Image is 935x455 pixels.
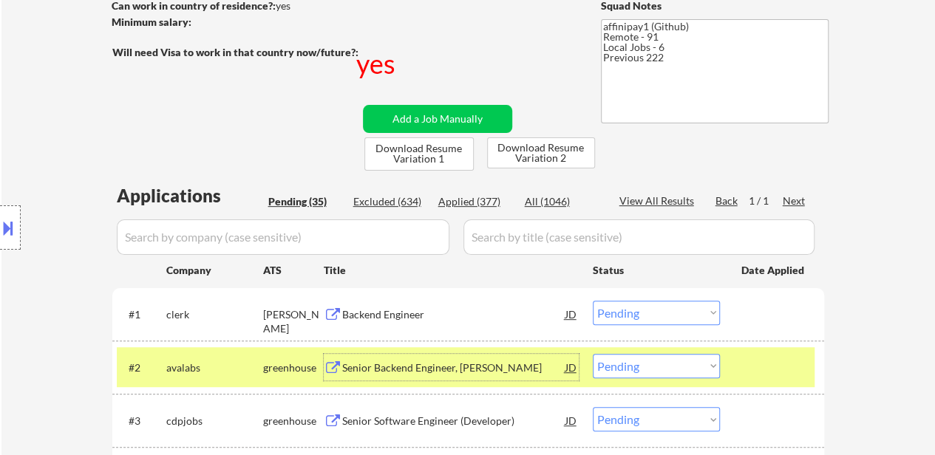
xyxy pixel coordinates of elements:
div: Backend Engineer [342,307,565,322]
div: 1 / 1 [749,194,783,208]
strong: Minimum salary: [112,16,191,28]
input: Search by title (case sensitive) [463,219,815,255]
button: Download Resume Variation 2 [487,137,595,168]
button: Add a Job Manually [363,105,512,133]
div: [PERSON_NAME] [263,307,324,336]
div: Title [324,263,579,278]
div: JD [564,301,579,327]
div: View All Results [619,194,698,208]
div: Excluded (634) [353,194,427,209]
div: cdpjobs [166,414,263,428]
div: JD [564,354,579,380]
div: avalabs [166,360,263,375]
div: Pending (35) [268,194,342,209]
div: yes [356,45,398,82]
div: Status [593,256,720,283]
div: greenhouse [263,414,324,428]
input: Search by company (case sensitive) [117,219,449,255]
div: Senior Software Engineer (Developer) [342,414,565,428]
div: #3 [129,414,154,428]
div: Back [715,194,739,208]
strong: Will need Visa to work in that country now/future?: [112,46,358,58]
div: Date Applied [741,263,806,278]
div: Applied (377) [438,194,512,209]
div: ATS [263,263,324,278]
div: greenhouse [263,360,324,375]
button: Download Resume Variation 1 [364,137,474,171]
div: Next [783,194,806,208]
div: Senior Backend Engineer, [PERSON_NAME] [342,360,565,375]
div: JD [564,407,579,434]
div: #2 [129,360,154,375]
div: All (1046) [525,194,599,209]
